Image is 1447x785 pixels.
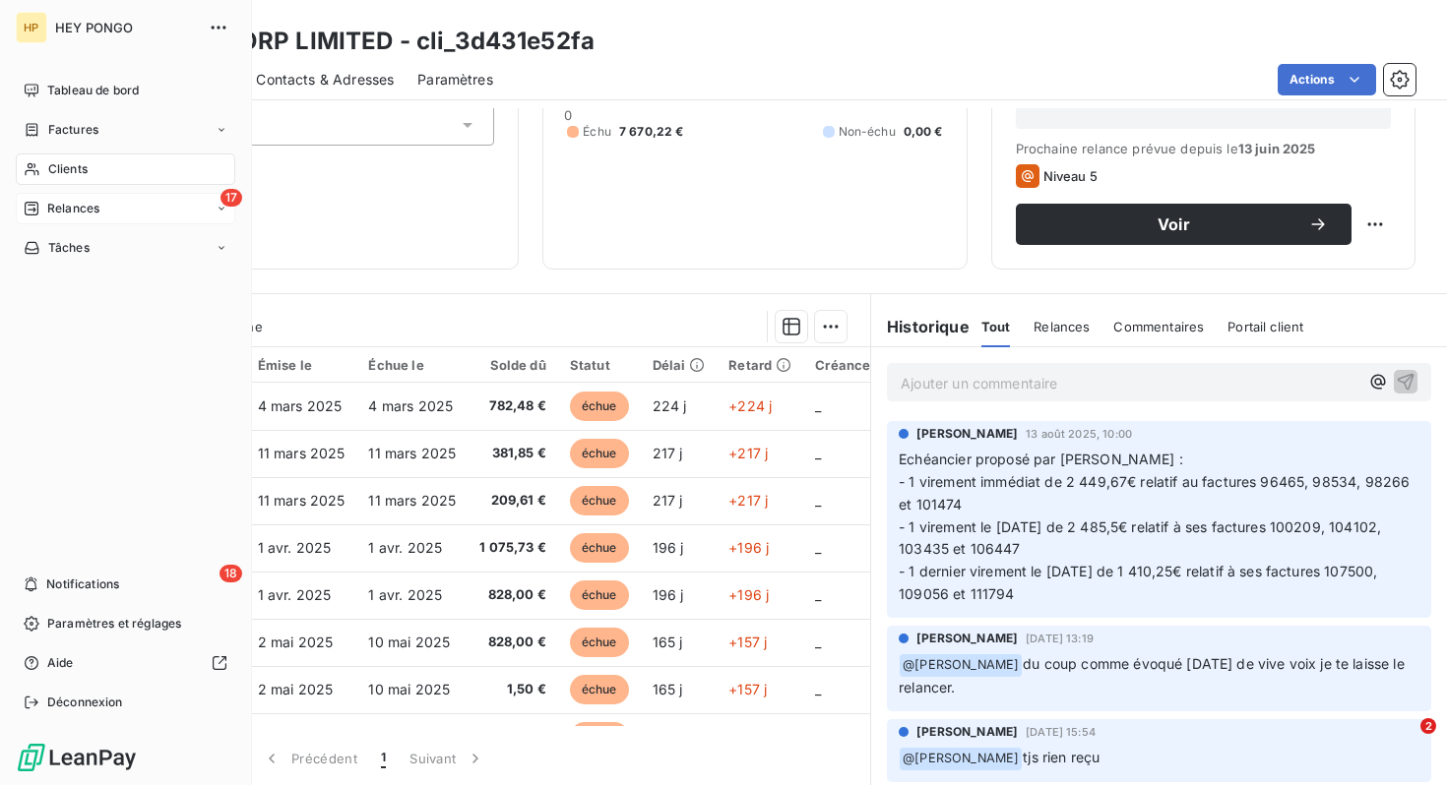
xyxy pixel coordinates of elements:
span: [DATE] 15:54 [1026,726,1096,738]
span: 0 [564,107,572,123]
span: 2 mai 2025 [258,681,334,697]
span: 0,00 € [904,123,943,141]
span: Relances [1034,319,1090,334]
span: échue [570,439,629,468]
span: Notifications [46,575,119,593]
span: 1 avr. 2025 [368,539,442,556]
span: +196 j [728,586,769,603]
span: Tableau de bord [47,82,139,99]
span: Aide [47,654,74,672]
span: échue [570,392,629,421]
span: 217 j [653,492,683,509]
iframe: Intercom live chat [1380,718,1427,765]
span: +217 j [728,445,768,461]
span: _ [815,586,821,603]
span: Tout [981,319,1011,334]
button: Actions [1278,64,1376,95]
span: [PERSON_NAME] [916,630,1018,647]
span: Voir [1039,216,1308,232]
span: 1 avr. 2025 [258,586,332,603]
span: 1 075,73 € [479,538,546,558]
span: Portail client [1227,319,1303,334]
div: Statut [570,357,629,373]
span: 11 mars 2025 [368,492,456,509]
span: échue [570,486,629,515]
span: Échu [583,123,611,141]
span: 1 [381,749,386,768]
span: 2 mai 2025 [258,634,334,650]
span: - 1 dernier virement le [DATE] de 1 410,25€ relatif à ses factures 107500, 109056 et 111794 [899,563,1381,602]
span: Paramètres [417,70,493,90]
img: Logo LeanPay [16,742,138,773]
span: 11 mars 2025 [368,445,456,461]
span: [PERSON_NAME] [916,425,1018,443]
span: 1 avr. 2025 [258,539,332,556]
span: tjs rien reçu [1023,749,1100,765]
span: 165 j [653,634,683,650]
button: 1 [369,738,398,779]
h3: NKI CORP LIMITED - cli_3d431e52fa [173,24,595,59]
span: _ [815,397,821,414]
span: 13 juin 2025 [1238,141,1316,156]
a: Aide [16,647,235,679]
span: 217 j [653,445,683,461]
span: 7 670,22 € [619,123,684,141]
span: échue [570,722,629,752]
span: Commentaires [1113,319,1204,334]
span: 782,48 € [479,396,546,416]
span: Contacts & Adresses [256,70,394,90]
span: Niveau 5 [1043,168,1098,184]
span: Factures [48,121,98,139]
span: échue [570,533,629,563]
span: 209,61 € [479,491,546,511]
span: _ [815,445,821,461]
span: [DATE] 13:19 [1026,633,1094,644]
span: [PERSON_NAME] [916,723,1018,741]
span: 828,00 € [479,633,546,652]
span: 17 [220,189,242,207]
span: @ [PERSON_NAME] [900,748,1022,770]
button: Précédent [250,738,369,779]
span: échue [570,628,629,657]
button: Suivant [398,738,497,779]
span: 165 j [653,681,683,697]
span: +196 j [728,539,769,556]
span: échue [570,580,629,610]
span: 2 [1420,718,1436,734]
span: 11 mars 2025 [258,445,346,461]
div: Retard [728,357,791,373]
span: 4 mars 2025 [258,397,343,414]
div: Émise le [258,357,346,373]
span: +157 j [728,681,767,697]
span: 224 j [653,397,687,414]
span: 18 [220,565,242,582]
span: du coup comme évoqué [DATE] de vive voix je te laisse le relancer. [899,655,1409,695]
span: _ [815,634,821,650]
span: - 1 virement le [DATE] de 2 485,5€ relatif à ses factures 100209, 104102, 103435 et 106447 [899,518,1385,558]
span: échue [570,675,629,704]
span: HEY PONGO [55,20,197,35]
span: +224 j [728,397,772,414]
span: Prochaine relance prévue depuis le [1016,141,1391,156]
h6: Historique [871,315,970,338]
span: 1 avr. 2025 [368,586,442,603]
span: 10 mai 2025 [368,634,450,650]
span: 10 mai 2025 [368,681,450,697]
span: 381,85 € [479,444,546,463]
span: - 1 virement immédiat de 2 449,67€ relatif au factures 96465, 98534, 98266 et 101474 [899,473,1414,513]
span: 4 mars 2025 [368,397,453,414]
span: _ [815,539,821,556]
span: 1,50 € [479,680,546,699]
span: 196 j [653,586,684,603]
span: _ [815,681,821,697]
span: Paramètres et réglages [47,615,181,633]
span: Déconnexion [47,694,123,711]
div: Échue le [368,357,456,373]
div: Solde dû [479,357,546,373]
span: Echéancier proposé par [PERSON_NAME] : [899,451,1183,467]
div: Délai [653,357,706,373]
div: HP [16,12,47,43]
div: Créances douteuses [815,357,948,373]
span: Relances [47,200,99,217]
span: 13 août 2025, 10:00 [1026,428,1132,440]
